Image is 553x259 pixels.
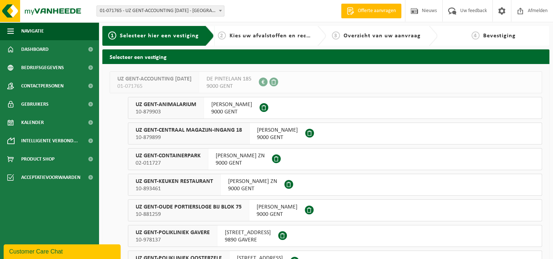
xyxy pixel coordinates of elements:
span: UZ GENT-POLIKLINIEK GAVERE [136,229,210,236]
span: Overzicht van uw aanvraag [344,33,421,39]
span: 2 [218,31,226,40]
span: 9000 GENT [207,83,251,90]
button: UZ GENT-POLIKLINIEK GAVERE 10-978137 [STREET_ADDRESS]9890 GAVERE [128,225,542,247]
span: 9000 GENT [216,159,265,167]
span: Bedrijfsgegevens [21,59,64,77]
iframe: chat widget [4,243,122,259]
span: [PERSON_NAME] [257,203,298,211]
span: Gebruikers [21,95,49,113]
span: UZ GENT-ANIMALARIUM [136,101,196,108]
span: 3 [332,31,340,40]
span: DE PINTELAAN 185 [207,75,251,83]
span: Bevestiging [483,33,516,39]
span: UZ GENT-KEUKEN RESTAURANT [136,178,213,185]
span: [STREET_ADDRESS] [225,229,271,236]
span: Kalender [21,113,44,132]
span: 01-071765 - UZ GENT-ACCOUNTING 0 BC - GENT [97,6,224,16]
span: 10-879903 [136,108,196,116]
span: 02-011727 [136,159,201,167]
span: UZ GENT-OUDE PORTIERSLOGE BIJ BLOK 75 [136,203,242,211]
span: 9000 GENT [211,108,252,116]
span: 1 [108,31,116,40]
span: 9890 GAVERE [225,236,271,244]
span: 10-893461 [136,185,213,192]
h2: Selecteer een vestiging [102,49,549,64]
button: UZ GENT-OUDE PORTIERSLOGE BIJ BLOK 75 10-881259 [PERSON_NAME]9000 GENT [128,199,542,221]
span: Kies uw afvalstoffen en recipiënten [230,33,330,39]
button: UZ GENT-KEUKEN RESTAURANT 10-893461 [PERSON_NAME] ZN9000 GENT [128,174,542,196]
span: Dashboard [21,40,49,59]
span: 9000 GENT [257,211,298,218]
span: Selecteer hier een vestiging [120,33,199,39]
span: UZ GENT-CONTAINERPARK [136,152,201,159]
a: Offerte aanvragen [341,4,401,18]
span: 10-881259 [136,211,242,218]
button: UZ GENT-CONTAINERPARK 02-011727 [PERSON_NAME] ZN9000 GENT [128,148,542,170]
span: [PERSON_NAME] [257,127,298,134]
span: 01-071765 - UZ GENT-ACCOUNTING 0 BC - GENT [96,5,224,16]
span: 9000 GENT [257,134,298,141]
span: UZ GENT-ACCOUNTING [DATE] [117,75,192,83]
span: 10-978137 [136,236,210,244]
span: 10-879899 [136,134,242,141]
span: 9000 GENT [228,185,277,192]
span: [PERSON_NAME] [211,101,252,108]
span: UZ GENT-CENTRAAL MAGAZIJN-INGANG 18 [136,127,242,134]
span: Intelligente verbond... [21,132,78,150]
span: Navigatie [21,22,44,40]
button: UZ GENT-ANIMALARIUM 10-879903 [PERSON_NAME]9000 GENT [128,97,542,119]
span: Product Shop [21,150,54,168]
span: 4 [471,31,480,40]
span: Offerte aanvragen [356,7,398,15]
span: [PERSON_NAME] ZN [228,178,277,185]
span: Acceptatievoorwaarden [21,168,80,187]
span: [PERSON_NAME] ZN [216,152,265,159]
button: UZ GENT-CENTRAAL MAGAZIJN-INGANG 18 10-879899 [PERSON_NAME]9000 GENT [128,123,542,144]
span: 01-071765 [117,83,192,90]
span: Contactpersonen [21,77,64,95]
